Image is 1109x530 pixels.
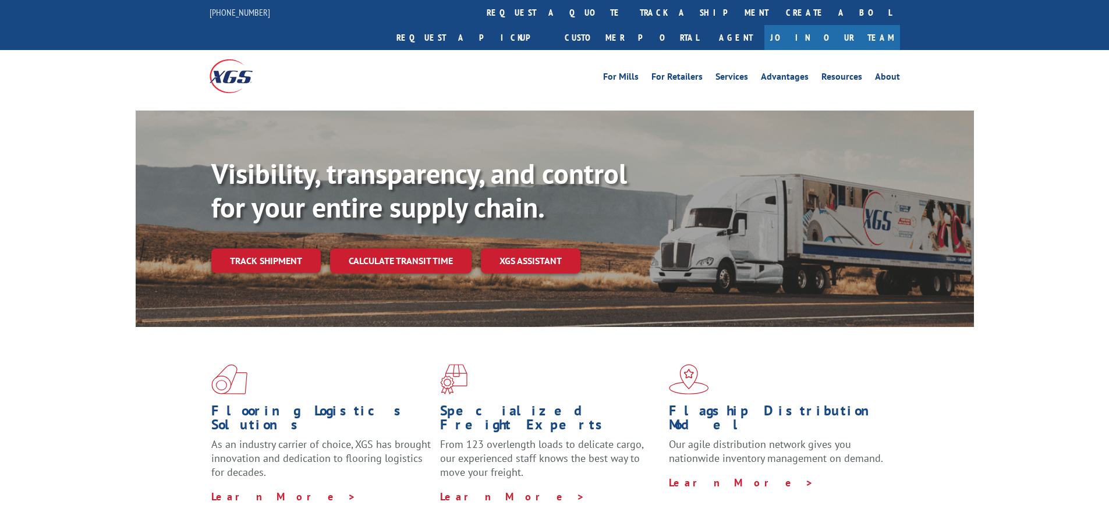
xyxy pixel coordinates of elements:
img: xgs-icon-flagship-distribution-model-red [669,364,709,394]
a: For Retailers [651,72,703,85]
a: Learn More > [440,490,585,503]
h1: Specialized Freight Experts [440,404,660,437]
a: Advantages [761,72,809,85]
a: Learn More > [211,490,356,503]
p: From 123 overlength loads to delicate cargo, our experienced staff knows the best way to move you... [440,437,660,489]
h1: Flagship Distribution Model [669,404,889,437]
img: xgs-icon-total-supply-chain-intelligence-red [211,364,247,394]
h1: Flooring Logistics Solutions [211,404,431,437]
a: About [875,72,900,85]
img: xgs-icon-focused-on-flooring-red [440,364,467,394]
a: Request a pickup [388,25,556,50]
a: For Mills [603,72,639,85]
a: XGS ASSISTANT [481,248,580,273]
b: Visibility, transparency, and control for your entire supply chain. [211,155,627,225]
span: As an industry carrier of choice, XGS has brought innovation and dedication to flooring logistics... [211,437,431,479]
a: Join Our Team [764,25,900,50]
a: Customer Portal [556,25,707,50]
a: Track shipment [211,248,321,273]
a: Resources [821,72,862,85]
a: Calculate transit time [330,248,472,273]
a: [PHONE_NUMBER] [210,6,270,18]
span: Our agile distribution network gives you nationwide inventory management on demand. [669,437,883,465]
a: Agent [707,25,764,50]
a: Learn More > [669,476,814,489]
a: Services [715,72,748,85]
